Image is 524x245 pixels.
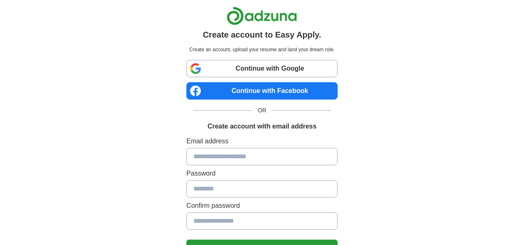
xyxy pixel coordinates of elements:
label: Password [186,169,338,178]
h1: Create account to Easy Apply. [203,29,321,41]
h1: Create account with email address [208,121,316,131]
label: Confirm password [186,201,338,211]
a: Continue with Facebook [186,82,338,100]
label: Email address [186,136,338,146]
span: OR [253,106,271,115]
img: Adzuna logo [227,7,297,25]
a: Continue with Google [186,60,338,77]
p: Create an account, upload your resume and land your dream role. [188,46,336,53]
